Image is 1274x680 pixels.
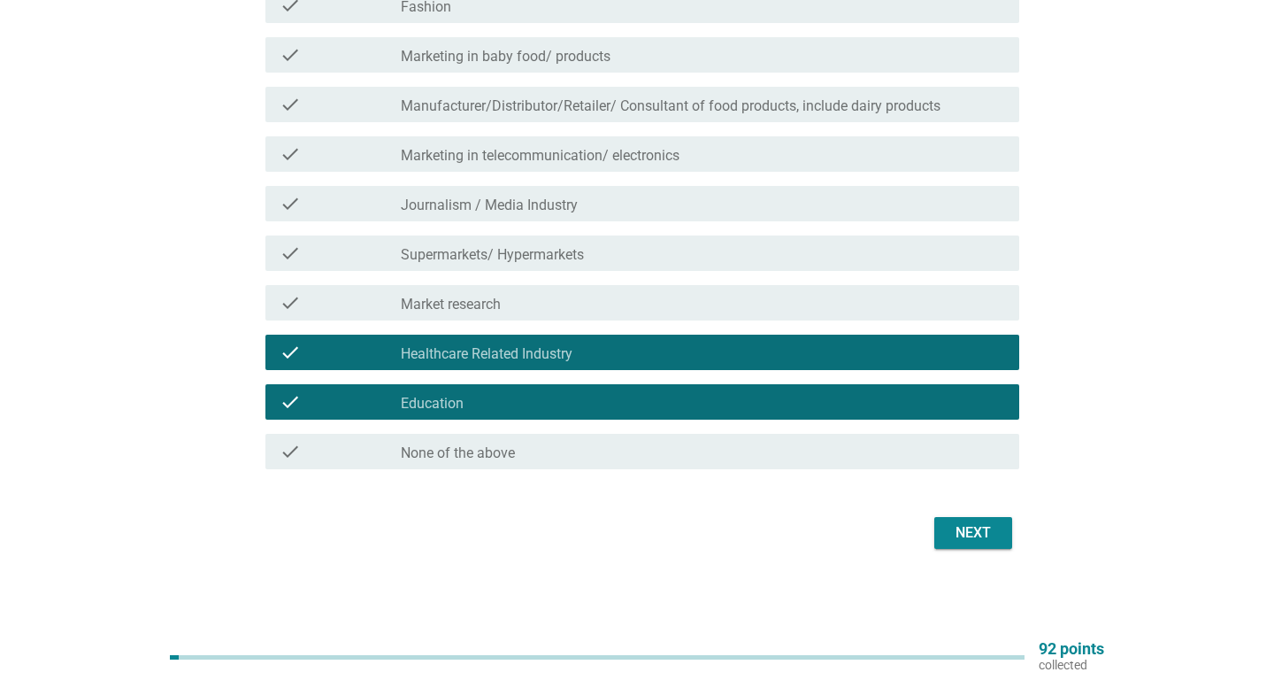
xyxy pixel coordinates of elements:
[934,517,1012,549] button: Next
[401,197,578,214] label: Journalism / Media Industry
[280,94,301,115] i: check
[401,395,464,413] label: Education
[280,193,301,214] i: check
[280,143,301,165] i: check
[280,342,301,363] i: check
[1039,657,1104,673] p: collected
[401,296,501,313] label: Market research
[948,522,998,544] div: Next
[280,243,301,264] i: check
[280,44,301,66] i: check
[401,147,679,165] label: Marketing in telecommunication/ electronics
[280,292,301,313] i: check
[401,48,610,66] label: Marketing in baby food/ products
[1039,641,1104,657] p: 92 points
[401,345,572,363] label: Healthcare Related Industry
[401,444,515,462] label: None of the above
[280,441,301,462] i: check
[401,246,584,264] label: Supermarkets/ Hypermarkets
[401,97,940,115] label: Manufacturer/Distributor/Retailer/ Consultant of food products, include dairy products
[280,391,301,413] i: check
